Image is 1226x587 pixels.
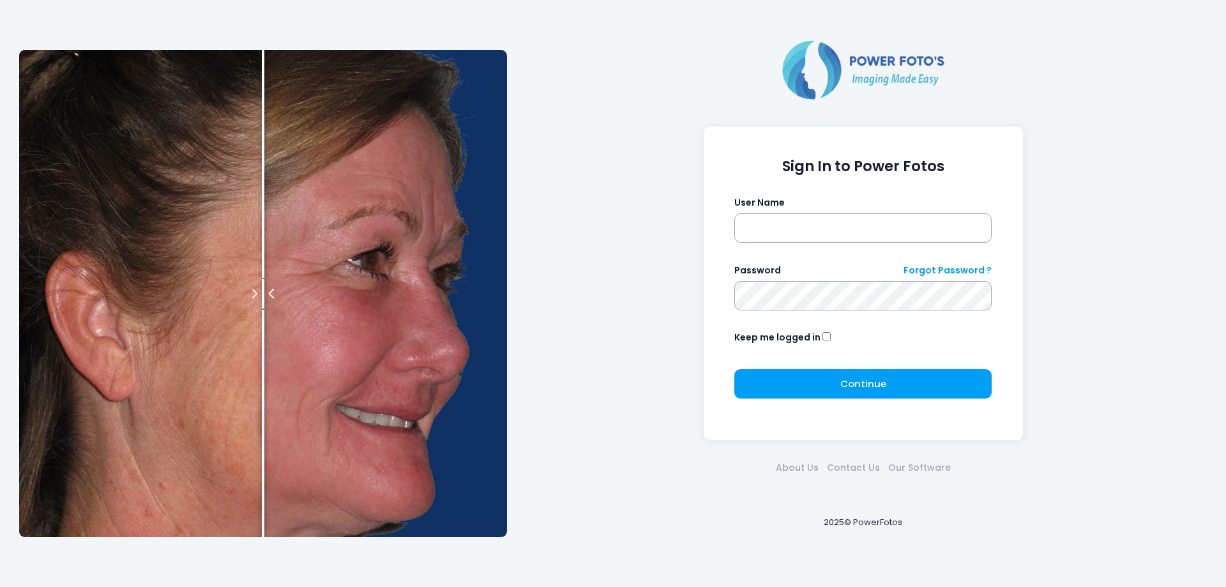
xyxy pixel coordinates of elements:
[734,264,781,277] label: Password
[734,158,992,175] h1: Sign In to Power Fotos
[771,461,822,475] a: About Us
[734,196,785,210] label: User Name
[904,264,992,277] a: Forgot Password ?
[822,461,884,475] a: Contact Us
[734,369,992,399] button: Continue
[519,495,1207,549] div: 2025© PowerFotos
[884,461,955,475] a: Our Software
[777,38,950,102] img: Logo
[840,377,886,390] span: Continue
[734,331,821,344] label: Keep me logged in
